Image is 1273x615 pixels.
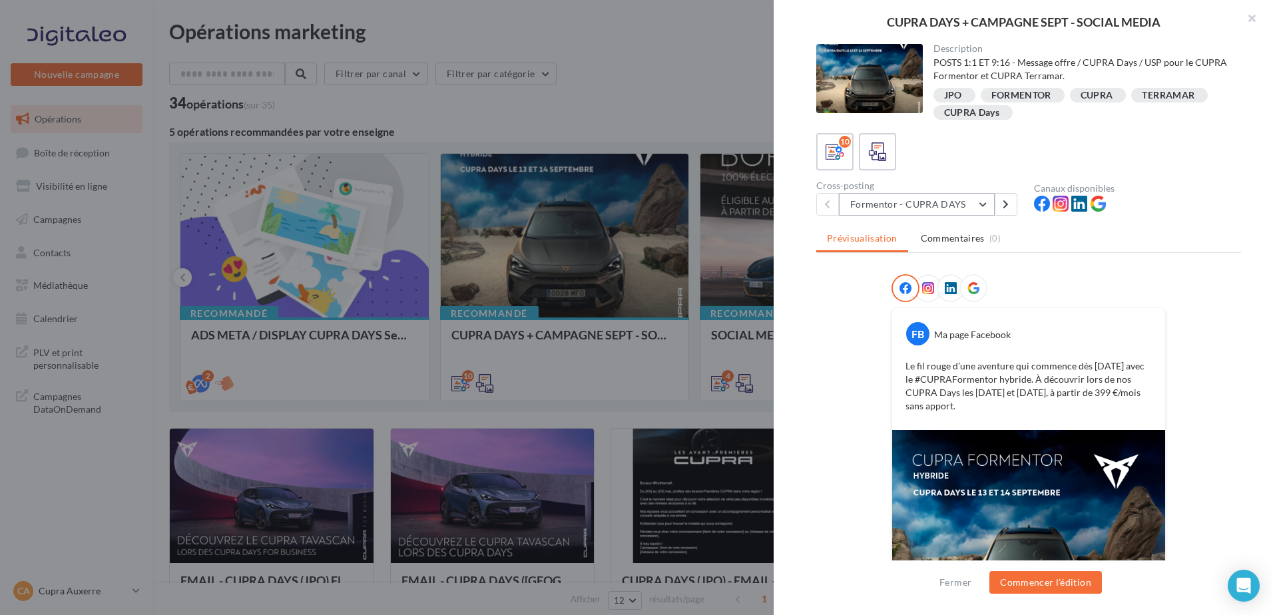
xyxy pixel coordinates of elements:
div: CUPRA [1081,91,1113,101]
div: CUPRA Days [944,108,1000,118]
div: 10 [839,136,851,148]
div: Canaux disponibles [1034,184,1241,193]
div: JPO [944,91,962,101]
span: (0) [989,233,1001,244]
div: Description [933,44,1231,53]
p: Le fil rouge d’une aventure qui commence dès [DATE] avec le #CUPRAFormentor hybride. À découvrir ... [905,359,1152,413]
div: FORMENTOR [991,91,1051,101]
button: Formentor - CUPRA DAYS [839,193,995,216]
div: CUPRA DAYS + CAMPAGNE SEPT - SOCIAL MEDIA [795,16,1252,28]
div: Ma page Facebook [934,328,1011,341]
span: Commentaires [921,232,985,245]
button: Commencer l'édition [989,571,1102,594]
button: Fermer [934,574,977,590]
div: Open Intercom Messenger [1228,570,1260,602]
div: FB [906,322,929,345]
div: TERRAMAR [1142,91,1194,101]
div: Cross-posting [816,181,1023,190]
div: POSTS 1:1 ET 9:16 - Message offre / CUPRA Days / USP pour le CUPRA Formentor et CUPRA Terramar. [933,56,1231,83]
